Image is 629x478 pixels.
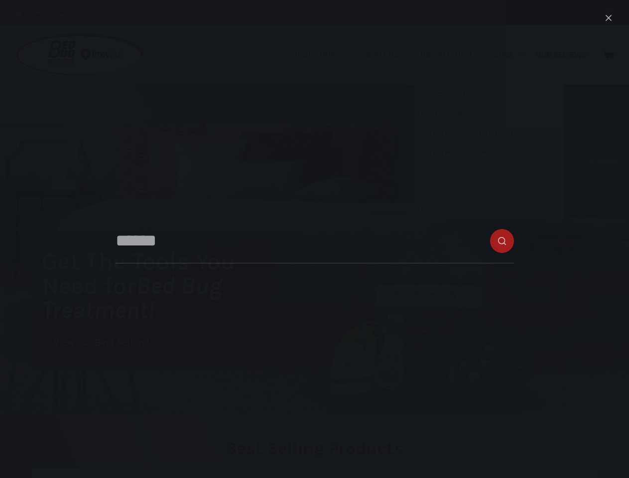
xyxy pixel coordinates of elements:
[54,338,149,348] span: View our Best Sellers!
[415,104,564,123] a: Lease Information
[42,249,274,322] h1: Get The Tools You Need for
[289,25,355,85] a: Industries
[15,33,145,77] img: Prevsol/Bed Bug Heat Doctor
[415,142,564,161] a: Bed Bug Heater Comparison
[415,25,488,85] a: Information
[488,25,529,85] a: Shop
[289,25,593,85] nav: Primary
[8,4,38,34] button: Open LiveChat chat widget
[415,201,564,220] a: Policies
[415,123,564,142] a: Bed Bug Heat Treatment Pre-Project Checklist
[42,332,161,354] a: View our Best Sellers!
[415,162,564,181] a: Blog
[415,85,564,104] a: Instructional Videos
[42,271,222,324] i: Bed Bug Treatment!
[31,440,598,457] h2: Best Selling Products
[355,25,414,85] a: About Us
[607,9,614,16] button: Search
[415,181,564,200] a: FAQ’s
[529,25,593,85] a: Our Reviews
